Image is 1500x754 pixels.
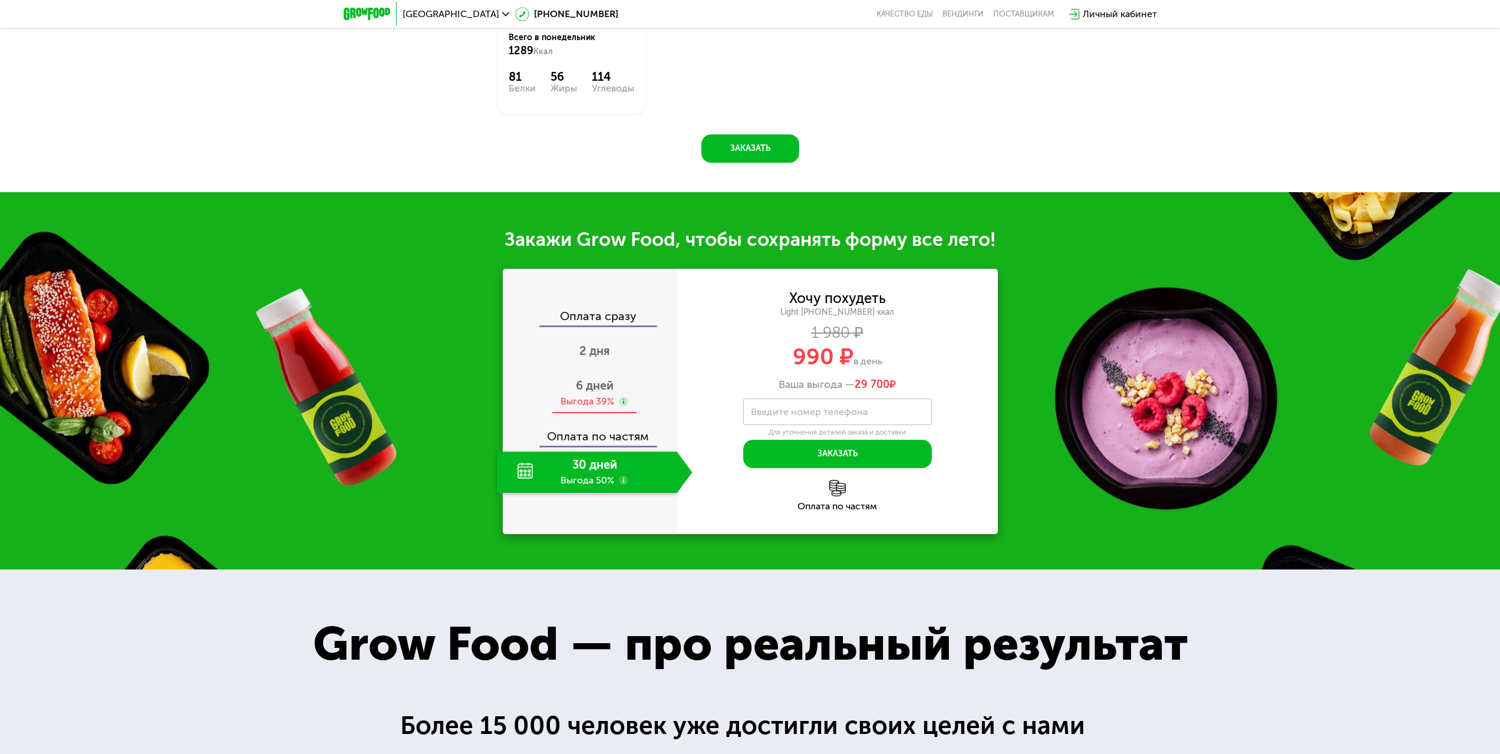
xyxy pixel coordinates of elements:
[993,9,1054,19] div: поставщикам
[403,9,499,19] span: [GEOGRAPHIC_DATA]
[1083,7,1157,21] div: Личный кабинет
[504,310,677,325] div: Оплата сразу
[400,706,1100,745] div: Более 15 000 человек уже достигли своих целей с нами
[793,343,853,370] span: 990 ₽
[509,84,536,93] div: Белки
[829,480,846,496] img: l6xcnZfty9opOoJh.png
[504,419,677,446] div: Оплата по частям
[677,307,998,318] div: Light [PHONE_NUMBER] ккал
[550,84,577,93] div: Жиры
[701,134,799,163] button: Заказать
[853,355,882,367] span: в день
[677,378,998,391] div: Ваша выгода —
[743,440,932,468] button: Заказать
[509,70,536,84] div: 81
[509,44,533,57] span: 1289
[789,292,886,305] div: Хочу похудеть
[876,9,933,19] a: Качество еды
[677,502,998,511] div: Оплата по частям
[592,84,634,93] div: Углеводы
[550,70,577,84] div: 56
[515,7,618,21] a: [PHONE_NUMBER]
[561,395,614,408] div: Выгода 39%
[855,378,896,391] span: ₽
[509,32,634,58] div: Всего в понедельник
[855,378,889,391] span: 29 700
[533,47,553,57] span: Ккал
[592,70,634,84] div: 114
[278,608,1222,680] div: Grow Food — про реальный результат
[579,344,610,358] span: 2 дня
[751,409,868,415] label: Введите номер телефона
[677,327,998,340] div: 1 980 ₽
[743,428,932,437] div: Для уточнения деталей заказа и доставки
[576,378,614,393] span: 6 дней
[942,9,984,19] a: Вендинги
